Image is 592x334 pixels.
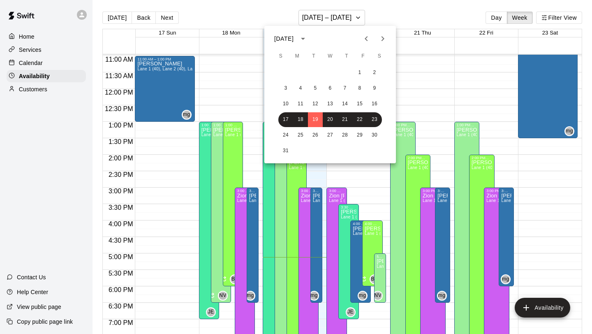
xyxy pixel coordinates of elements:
[323,48,338,65] span: Wednesday
[323,112,338,127] button: 20
[338,97,352,111] button: 14
[338,81,352,96] button: 7
[293,81,308,96] button: 4
[372,48,387,65] span: Saturday
[274,35,294,43] div: [DATE]
[367,81,382,96] button: 9
[308,112,323,127] button: 19
[293,128,308,143] button: 25
[323,81,338,96] button: 6
[273,48,288,65] span: Sunday
[308,128,323,143] button: 26
[296,32,310,46] button: calendar view is open, switch to year view
[306,48,321,65] span: Tuesday
[356,48,370,65] span: Friday
[367,97,382,111] button: 16
[358,30,375,47] button: Previous month
[308,81,323,96] button: 5
[367,112,382,127] button: 23
[352,81,367,96] button: 8
[278,112,293,127] button: 17
[290,48,305,65] span: Monday
[323,97,338,111] button: 13
[367,128,382,143] button: 30
[278,128,293,143] button: 24
[293,112,308,127] button: 18
[338,112,352,127] button: 21
[278,144,293,158] button: 31
[338,128,352,143] button: 28
[352,97,367,111] button: 15
[352,128,367,143] button: 29
[293,97,308,111] button: 11
[278,81,293,96] button: 3
[375,30,391,47] button: Next month
[339,48,354,65] span: Thursday
[352,65,367,80] button: 1
[367,65,382,80] button: 2
[323,128,338,143] button: 27
[278,97,293,111] button: 10
[352,112,367,127] button: 22
[308,97,323,111] button: 12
